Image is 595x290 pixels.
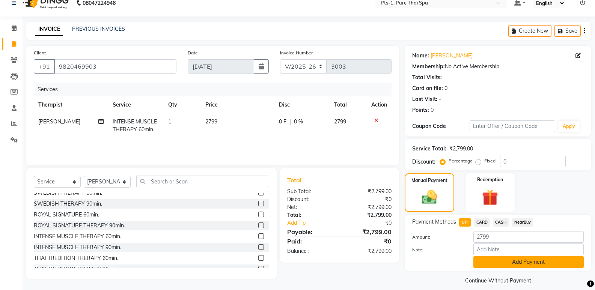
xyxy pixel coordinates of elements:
span: 2799 [205,118,217,125]
div: Total Visits: [412,74,442,81]
div: ₹0 [339,237,397,246]
th: Qty [164,96,201,113]
th: Price [201,96,274,113]
label: Invoice Number [280,50,313,56]
div: 0 [431,106,434,114]
div: SWEDISH THERAPY 60min. [34,189,102,197]
input: Search or Scan [136,176,269,187]
th: Disc [274,96,330,113]
div: Balance : [282,247,339,255]
div: INTENSE MUSCLE THERAPY 60min. [34,233,121,240]
span: Payment Methods [412,218,456,226]
div: ₹0 [349,219,397,227]
div: ₹2,799.00 [449,145,473,153]
div: ₹0 [339,195,397,203]
div: ₹2,799.00 [339,211,397,219]
div: ₹2,799.00 [339,188,397,195]
label: Note: [407,246,467,253]
span: 1 [168,118,171,125]
span: 2799 [334,118,346,125]
span: UPI [459,218,471,227]
div: - [439,95,441,103]
th: Action [367,96,392,113]
input: Enter Offer / Coupon Code [470,120,555,132]
img: _gift.svg [477,188,503,207]
div: ROYAL SIGNATURE THERAPY 90min. [34,222,125,230]
a: Continue Without Payment [406,277,590,285]
div: SWEDISH THERAPY 90min. [34,200,102,208]
div: ₹2,799.00 [339,227,397,236]
div: ₹2,799.00 [339,247,397,255]
input: Search by Name/Mobile/Email/Code [54,59,176,74]
div: ROYAL SIGNATURE 60min. [34,211,99,219]
div: Payable: [282,227,339,236]
div: Card on file: [412,84,443,92]
div: Points: [412,106,429,114]
div: Coupon Code [412,122,469,130]
th: Total [330,96,367,113]
div: Membership: [412,63,445,71]
div: Sub Total: [282,188,339,195]
span: INTENSE MUSCLE THERAPY 60min. [113,118,157,133]
label: Client [34,50,46,56]
button: Apply [558,121,580,132]
a: Add Tip [282,219,349,227]
a: [PERSON_NAME] [431,52,473,60]
label: Percentage [449,158,473,164]
div: 0 [444,84,447,92]
input: Amount [473,231,584,243]
div: Name: [412,52,429,60]
th: Therapist [34,96,108,113]
label: Manual Payment [411,177,447,184]
span: NearBuy [512,218,533,227]
span: CARD [474,218,490,227]
div: Discount: [412,158,435,166]
div: ₹2,799.00 [339,203,397,211]
button: Save [554,25,581,37]
div: Service Total: [412,145,446,153]
div: THAI TREDITION THERAPY 60min. [34,254,118,262]
label: Redemption [477,176,503,183]
span: [PERSON_NAME] [38,118,80,125]
div: INTENSE MUSCLE THERAPY 90min. [34,243,121,251]
span: 0 F [279,118,286,126]
label: Date [188,50,198,56]
div: Last Visit: [412,95,437,103]
div: Paid: [282,237,339,246]
div: No Active Membership [412,63,584,71]
img: _cash.svg [417,188,442,206]
span: 0 % [294,118,303,126]
label: Fixed [484,158,496,164]
div: Discount: [282,195,339,203]
th: Service [108,96,164,113]
button: Create New [508,25,551,37]
input: Add Note [473,243,584,255]
span: CASH [493,218,509,227]
span: Total [287,176,304,184]
a: INVOICE [35,23,63,36]
label: Amount: [407,234,467,240]
div: Net: [282,203,339,211]
a: PREVIOUS INVOICES [72,26,125,32]
div: THAI TREDITION THERAPY 90min. [34,265,118,273]
div: Services [35,83,397,96]
button: Add Payment [473,256,584,268]
span: | [289,118,291,126]
div: Total: [282,211,339,219]
button: +91 [34,59,55,74]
